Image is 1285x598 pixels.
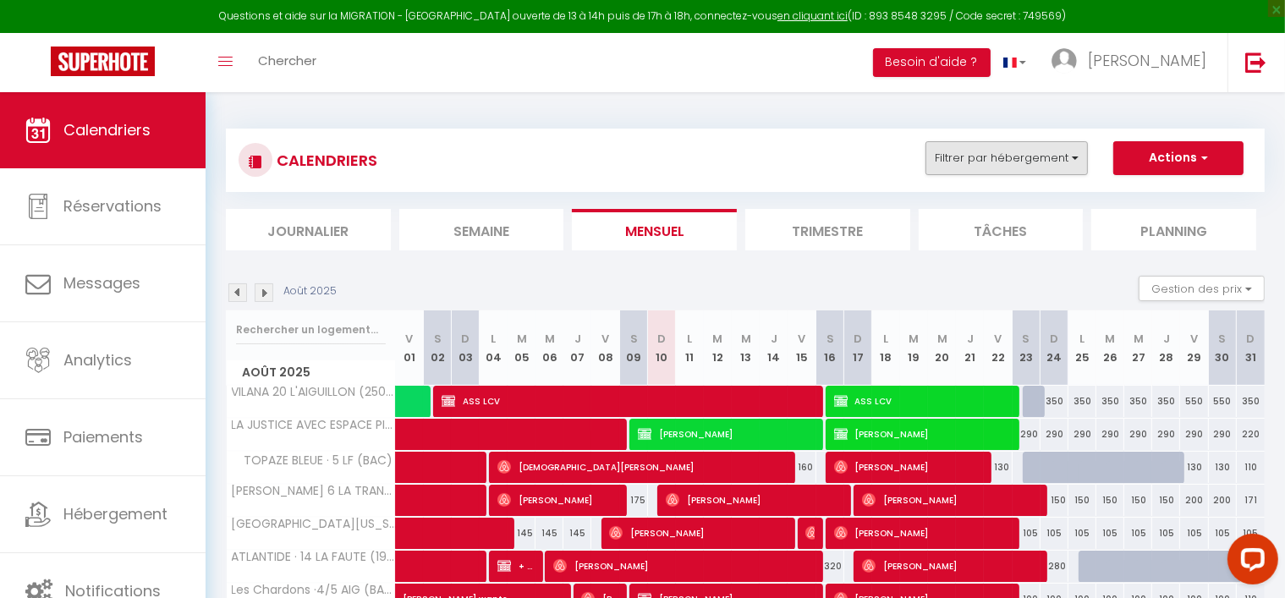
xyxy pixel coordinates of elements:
[602,331,610,347] abbr: V
[1237,386,1265,417] div: 350
[229,518,398,530] span: [GEOGRAPHIC_DATA][US_STATE] · 5 AIG (BAC)
[1050,331,1058,347] abbr: D
[732,310,760,386] th: 13
[63,426,143,447] span: Paiements
[229,386,398,398] span: VILANA 20 L'AIGUILLON (2507)
[51,47,155,76] img: Super Booking
[1237,452,1265,483] div: 110
[1068,310,1096,386] th: 25
[1079,331,1085,347] abbr: L
[788,452,815,483] div: 160
[1219,331,1227,347] abbr: S
[873,48,991,77] button: Besoin d'aide ?
[1139,276,1265,301] button: Gestion des prix
[229,551,398,563] span: ATLANTIDE · 14 LA FAUTE (1985)
[1209,386,1237,417] div: 550
[799,331,806,347] abbr: V
[638,418,815,450] span: [PERSON_NAME]
[788,310,815,386] th: 15
[1209,518,1237,549] div: 105
[620,485,648,516] div: 175
[1247,331,1255,347] abbr: D
[63,503,167,524] span: Hébergement
[1023,331,1030,347] abbr: S
[1052,48,1077,74] img: ...
[1096,386,1124,417] div: 350
[229,419,398,431] span: LA JUSTICE AVEC ESPACE PISCINE 12 ST MICHEL (4912)
[1013,518,1041,549] div: 105
[1237,485,1265,516] div: 171
[1096,518,1124,549] div: 105
[572,209,737,250] li: Mensuel
[229,452,398,470] span: TOPAZE BLEUE · 5 LF (BAC)
[442,385,814,417] span: ASS LCV
[657,331,666,347] abbr: D
[777,8,848,23] a: en cliquant ici
[434,331,442,347] abbr: S
[967,331,974,347] abbr: J
[1180,419,1208,450] div: 290
[1096,485,1124,516] div: 150
[816,310,844,386] th: 16
[226,209,391,250] li: Journalier
[497,550,535,582] span: + 2 Nuits Direct
[1152,518,1180,549] div: 105
[995,331,1002,347] abbr: V
[919,209,1084,250] li: Tâches
[834,385,1011,417] span: ASS LCV
[826,331,834,347] abbr: S
[63,272,140,294] span: Messages
[1152,310,1180,386] th: 28
[630,331,638,347] abbr: S
[937,331,947,347] abbr: M
[1068,518,1096,549] div: 105
[63,195,162,217] span: Réservations
[1068,419,1096,450] div: 290
[956,310,984,386] th: 21
[1152,485,1180,516] div: 150
[834,418,1011,450] span: [PERSON_NAME]
[984,310,1012,386] th: 22
[283,283,337,299] p: Août 2025
[396,310,424,386] th: 01
[1041,386,1068,417] div: 350
[676,310,704,386] th: 11
[497,451,786,483] span: [DEMOGRAPHIC_DATA][PERSON_NAME]
[1209,310,1237,386] th: 30
[508,310,535,386] th: 05
[1106,331,1116,347] abbr: M
[1124,419,1152,450] div: 290
[63,119,151,140] span: Calendriers
[1088,50,1206,71] span: [PERSON_NAME]
[1041,518,1068,549] div: 105
[424,310,452,386] th: 02
[1041,419,1068,450] div: 290
[713,331,723,347] abbr: M
[545,331,555,347] abbr: M
[461,331,470,347] abbr: D
[1124,485,1152,516] div: 150
[834,451,983,483] span: [PERSON_NAME]
[1209,485,1237,516] div: 200
[862,484,1039,516] span: [PERSON_NAME]
[236,315,386,345] input: Rechercher un logement...
[648,310,676,386] th: 10
[1245,52,1266,73] img: logout
[620,310,648,386] th: 09
[563,518,591,549] div: 145
[609,517,786,549] span: [PERSON_NAME]
[872,310,900,386] th: 18
[1214,527,1285,598] iframe: LiveChat chat widget
[928,310,956,386] th: 20
[1124,386,1152,417] div: 350
[805,517,815,549] span: [PERSON_NAME]
[1180,386,1208,417] div: 550
[1237,310,1265,386] th: 31
[591,310,619,386] th: 08
[553,550,814,582] span: [PERSON_NAME]
[1013,310,1041,386] th: 23
[984,452,1012,483] div: 130
[1180,518,1208,549] div: 105
[760,310,788,386] th: 14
